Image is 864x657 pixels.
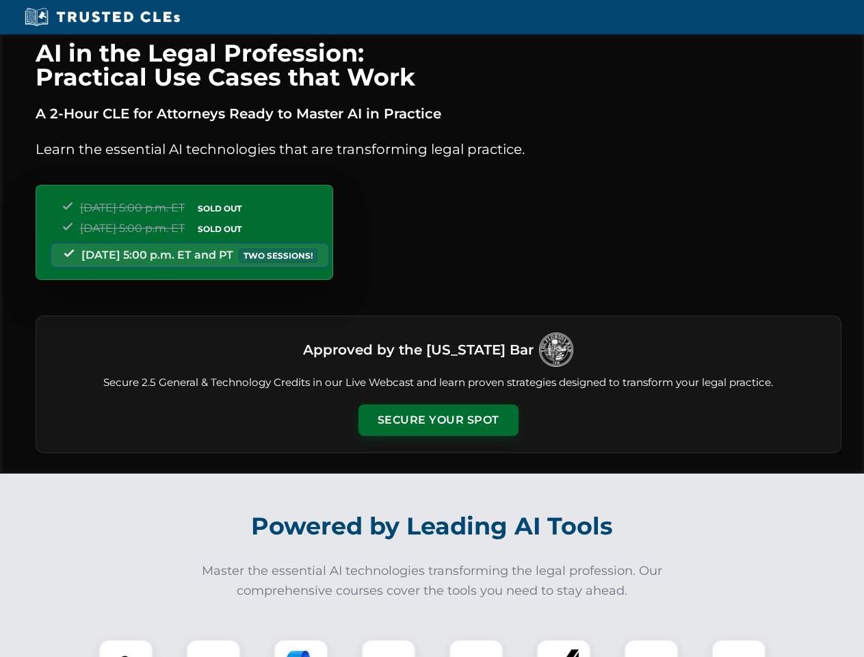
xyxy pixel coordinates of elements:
h2: Powered by Leading AI Tools [53,502,811,550]
p: A 2-Hour CLE for Attorneys Ready to Master AI in Practice [36,103,841,125]
h1: AI in the Legal Profession: Practical Use Cases that Work [36,41,841,89]
span: [DATE] 5:00 p.m. ET [80,201,185,214]
p: Secure 2.5 General & Technology Credits in our Live Webcast and learn proven strategies designed ... [53,375,824,391]
h3: Approved by the [US_STATE] Bar [303,337,534,362]
img: Logo [539,333,573,367]
span: [DATE] 5:00 p.m. ET [80,222,185,235]
span: SOLD OUT [193,222,246,236]
button: Secure Your Spot [358,404,519,436]
span: SOLD OUT [193,201,246,216]
p: Master the essential AI technologies transforming the legal profession. Our comprehensive courses... [193,561,672,601]
img: Trusted CLEs [21,7,184,27]
p: Learn the essential AI technologies that are transforming legal practice. [36,138,841,160]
